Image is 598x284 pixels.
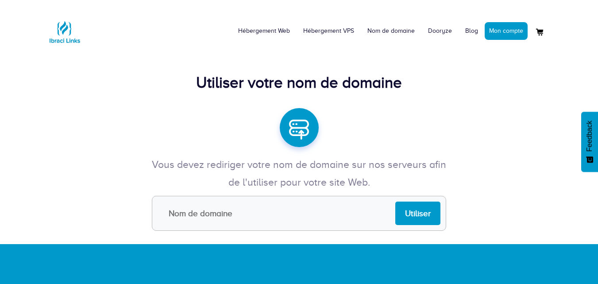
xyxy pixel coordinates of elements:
[421,18,459,44] a: Dooryze
[149,156,450,191] p: Vous devez rediriger votre nom de domaine sur nos serveurs afin de l'utiliser pour votre site Web.
[47,14,82,50] img: Logo Ibraci Links
[47,7,82,50] a: Logo Ibraci Links
[361,18,421,44] a: Nom de domaine
[231,18,297,44] a: Hébergement Web
[586,121,594,152] span: Feedback
[47,72,552,94] div: Utiliser votre nom de domaine
[395,202,440,225] input: Utiliser
[459,18,485,44] a: Blog
[297,18,361,44] a: Hébergement VPS
[152,196,446,231] input: Nom de domaine
[485,22,528,40] a: Mon compte
[581,112,598,172] button: Feedback - Afficher l’enquête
